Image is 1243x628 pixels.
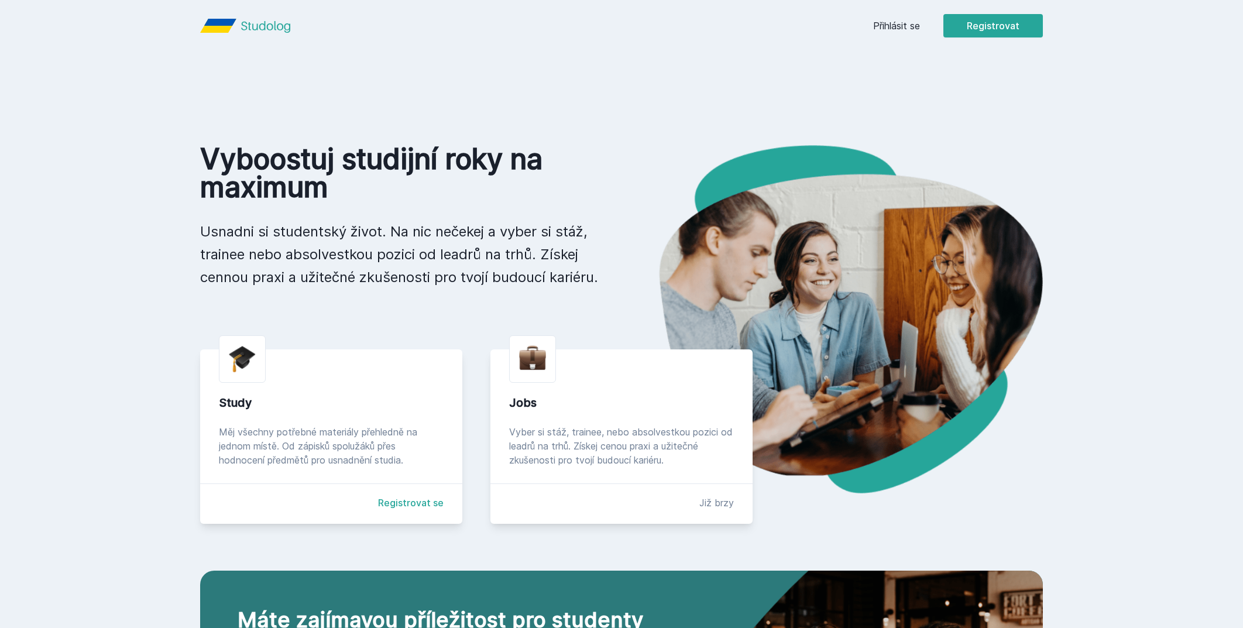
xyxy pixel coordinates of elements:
[219,425,444,467] div: Měj všechny potřebné materiály přehledně na jednom místě. Od zápisků spolužáků přes hodnocení pře...
[621,145,1043,493] img: hero.png
[873,19,920,33] a: Přihlásit se
[519,343,546,373] img: briefcase.png
[200,220,603,289] p: Usnadni si studentský život. Na nic nečekej a vyber si stáž, trainee nebo absolvestkou pozici od ...
[699,496,734,510] div: Již brzy
[509,425,734,467] div: Vyber si stáž, trainee, nebo absolvestkou pozici od leadrů na trhů. Získej cenou praxi a užitečné...
[509,394,734,411] div: Jobs
[378,496,444,510] a: Registrovat se
[943,14,1043,37] button: Registrovat
[219,394,444,411] div: Study
[200,145,603,201] h1: Vyboostuj studijní roky na maximum
[229,345,256,373] img: graduation-cap.png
